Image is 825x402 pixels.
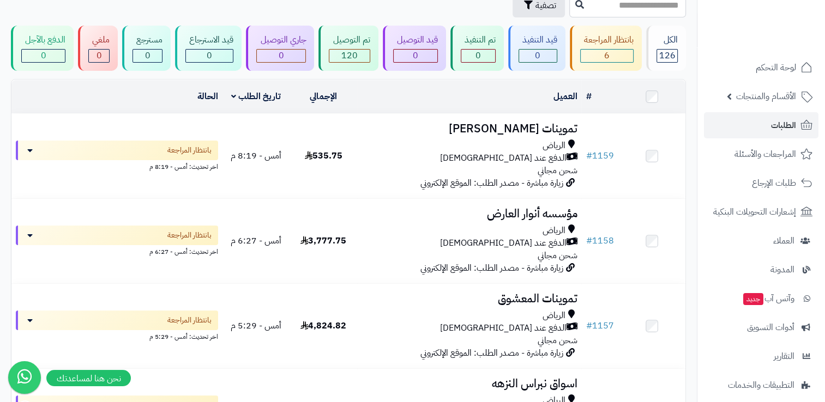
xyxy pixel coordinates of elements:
[704,228,818,254] a: العملاء
[644,26,688,71] a: الكل126
[362,123,577,135] h3: تموينات [PERSON_NAME]
[519,50,557,62] div: 0
[461,50,495,62] div: 0
[537,249,577,262] span: شحن مجاني
[16,245,218,257] div: اخر تحديث: أمس - 6:27 م
[186,50,233,62] div: 0
[770,262,794,277] span: المدونة
[736,89,796,104] span: الأقسام والمنتجات
[704,257,818,283] a: المدونة
[704,170,818,196] a: طلبات الإرجاع
[773,233,794,248] span: العملاء
[173,26,244,71] a: قيد الاسترجاع 0
[742,291,794,306] span: وآتس آب
[305,149,342,162] span: 535.75
[16,160,218,172] div: اخر تحديث: أمس - 8:19 م
[537,334,577,347] span: شحن مجاني
[586,234,613,247] a: #1158
[185,34,233,46] div: قيد الاسترجاع
[586,319,592,332] span: #
[133,34,162,46] div: مسترجع
[76,26,120,71] a: ملغي 0
[381,26,448,71] a: قيد التوصيل 0
[97,49,102,62] span: 0
[9,26,76,71] a: الدفع بالآجل 0
[362,208,577,220] h3: مؤسسه أنوار العارض
[657,34,678,46] div: الكل
[751,31,815,53] img: logo-2.png
[439,237,566,249] span: الدفع عند [DEMOGRAPHIC_DATA]
[231,319,281,332] span: أمس - 5:29 م
[439,152,566,165] span: الدفع عند [DEMOGRAPHIC_DATA]
[752,175,796,191] span: طلبات الإرجاع
[774,349,794,364] span: التقارير
[461,34,496,46] div: تم التنفيذ
[420,176,563,190] span: زيارة مباشرة - مصدر الطلب: الموقع الإلكتروني
[439,322,566,334] span: الدفع عند [DEMOGRAPHIC_DATA]
[580,34,634,46] div: بانتظار المراجعة
[704,285,818,312] a: وآتس آبجديد
[167,145,212,156] span: بانتظار المراجعة
[300,234,346,247] span: 3,777.75
[586,90,591,103] a: #
[553,90,577,103] a: العميل
[704,199,818,225] a: إشعارات التحويلات البنكية
[542,224,565,237] span: الرياض
[329,50,369,62] div: 120
[535,49,540,62] span: 0
[542,139,565,152] span: الرياض
[133,50,162,62] div: 0
[704,54,818,81] a: لوحة التحكم
[22,50,65,62] div: 0
[41,49,46,62] span: 0
[167,230,212,241] span: بانتظار المراجعة
[310,90,337,103] a: الإجمالي
[231,90,281,103] a: تاريخ الطلب
[704,141,818,167] a: المراجعات والأسئلة
[542,309,565,322] span: الرياض
[316,26,380,71] a: تم التوصيل 120
[329,34,370,46] div: تم التوصيل
[586,234,592,247] span: #
[167,315,212,326] span: بانتظار المراجعة
[704,343,818,369] a: التقارير
[197,90,218,103] a: الحالة
[771,118,796,133] span: الطلبات
[207,49,212,62] span: 0
[420,346,563,360] span: زيارة مباشرة - مصدر الطلب: الموقع الإلكتروني
[256,34,306,46] div: جاري التوصيل
[393,34,438,46] div: قيد التوصيل
[16,330,218,342] div: اخر تحديث: أمس - 5:29 م
[120,26,173,71] a: مسترجع 0
[704,112,818,138] a: الطلبات
[659,49,675,62] span: 126
[257,50,305,62] div: 0
[279,49,284,62] span: 0
[704,314,818,340] a: أدوات التسويق
[362,293,577,305] h3: تموينات المعشوق
[704,372,818,398] a: التطبيقات والخدمات
[341,49,358,62] span: 120
[506,26,568,71] a: قيد التنفيذ 0
[475,49,481,62] span: 0
[413,49,418,62] span: 0
[586,149,613,162] a: #1159
[747,320,794,335] span: أدوات التسويق
[581,50,633,62] div: 6
[568,26,644,71] a: بانتظار المراجعة 6
[300,319,346,332] span: 4,824.82
[604,49,610,62] span: 6
[713,204,796,220] span: إشعارات التحويلات البنكية
[231,149,281,162] span: أمس - 8:19 م
[231,234,281,247] span: أمس - 6:27 م
[734,147,796,162] span: المراجعات والأسئلة
[420,261,563,275] span: زيارة مباشرة - مصدر الطلب: الموقع الإلكتروني
[537,164,577,177] span: شحن مجاني
[88,34,110,46] div: ملغي
[145,49,150,62] span: 0
[586,149,592,162] span: #
[244,26,316,71] a: جاري التوصيل 0
[89,50,109,62] div: 0
[586,319,613,332] a: #1157
[362,377,577,390] h3: اسواق نبراس النزهه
